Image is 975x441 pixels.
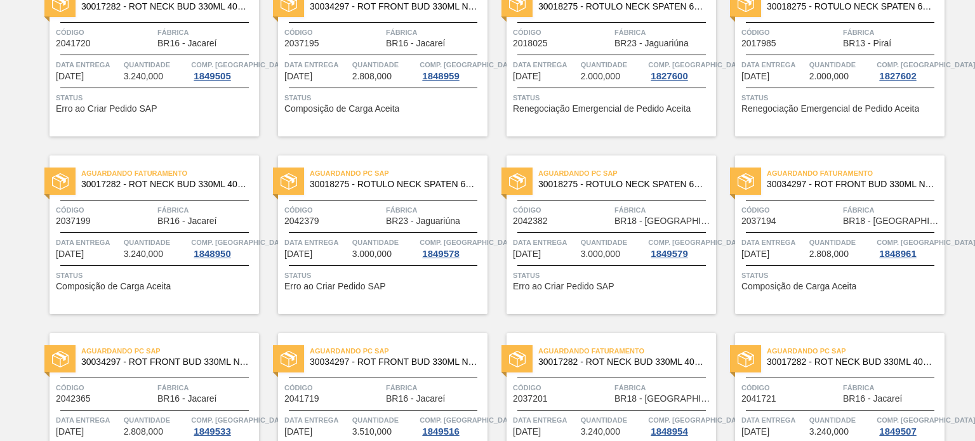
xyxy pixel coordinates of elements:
span: Fábrica [157,204,256,216]
span: Aguardando PC SAP [310,345,487,357]
span: BR23 - Jaguariúna [614,39,689,48]
span: 30018275 - ROTULO NECK SPATEN 600 RGB 36MIC REDONDO [310,180,477,189]
span: Comp. Carga [877,236,975,249]
span: Código [284,26,383,39]
img: status [52,351,69,367]
span: Fábrica [386,26,484,39]
span: Erro ao Criar Pedido SAP [513,282,614,291]
span: 3.240,000 [124,72,163,81]
a: Comp. [GEOGRAPHIC_DATA]1849579 [648,236,713,259]
div: 1849533 [191,426,233,437]
span: BR18 - Pernambuco [614,216,713,226]
span: 23/10/2025 [56,72,84,81]
span: Data entrega [284,58,349,71]
span: Composição de Carga Aceita [284,104,399,114]
span: Data entrega [513,414,578,426]
span: Status [56,91,256,104]
span: Código [284,204,383,216]
a: statusAguardando PC SAP30018275 - ROTULO NECK SPATEN 600 RGB 36MIC REDONDOCódigo2042379FábricaBR2... [259,155,487,314]
span: 3.000,000 [352,249,392,259]
span: Fábrica [843,26,941,39]
span: Data entrega [284,236,349,249]
span: Data entrega [56,414,121,426]
span: Fábrica [386,381,484,394]
span: 2.000,000 [809,72,849,81]
span: Data entrega [741,414,806,426]
span: Fábrica [386,204,484,216]
span: Composição de Carga Aceita [56,282,171,291]
span: 2041720 [56,39,91,48]
span: BR23 - Jaguariúna [386,216,460,226]
span: Status [56,269,256,282]
span: 2041721 [741,394,776,404]
span: 10/11/2025 [741,427,769,437]
span: BR16 - Jacareí [386,39,445,48]
span: 2041719 [284,394,319,404]
span: 2.000,000 [581,72,620,81]
span: 3.510,000 [352,427,392,437]
span: 31/10/2025 [741,72,769,81]
span: Código [56,26,154,39]
span: Aguardando Faturamento [81,167,259,180]
span: BR16 - Jacareí [157,394,216,404]
span: 2017985 [741,39,776,48]
span: Aguardando Faturamento [767,167,945,180]
img: status [281,351,297,367]
span: Erro ao Criar Pedido SAP [284,282,386,291]
span: Quantidade [352,236,417,249]
span: Composição de Carga Aceita [741,282,856,291]
div: 1849507 [877,426,919,437]
span: Fábrica [614,381,713,394]
span: Código [56,381,154,394]
span: Aguardando PC SAP [767,345,945,357]
span: Quantidade [809,414,874,426]
span: 3.240,000 [809,427,849,437]
span: Quantidade [352,414,417,426]
span: Código [513,26,611,39]
span: 06/11/2025 [741,249,769,259]
span: 2018025 [513,39,548,48]
span: BR18 - Pernambuco [843,216,941,226]
span: 06/11/2025 [513,249,541,259]
img: status [738,351,754,367]
span: 2.808,000 [352,72,392,81]
span: 30034297 - ROT FRONT BUD 330ML NIV25 [81,357,249,367]
a: statusAguardando PC SAP30018275 - ROTULO NECK SPATEN 600 RGB 36MIC REDONDOCódigo2042382FábricaBR1... [487,155,716,314]
span: Aguardando PC SAP [310,167,487,180]
a: Comp. [GEOGRAPHIC_DATA]1849505 [191,58,256,81]
span: Código [513,204,611,216]
span: Quantidade [809,58,874,71]
span: 30017282 - ROT NECK BUD 330ML 40MICRAS 429 [767,357,934,367]
span: Comp. Carga [420,236,518,249]
a: Comp. [GEOGRAPHIC_DATA]1849516 [420,414,484,437]
span: Comp. Carga [648,58,746,71]
span: 31/10/2025 [513,72,541,81]
span: Código [741,381,840,394]
a: Comp. [GEOGRAPHIC_DATA]1849507 [877,414,941,437]
span: BR18 - Pernambuco [614,394,713,404]
span: Aguardando Faturamento [538,345,716,357]
span: 30034297 - ROT FRONT BUD 330ML NIV25 [310,357,477,367]
span: Comp. Carga [877,414,975,426]
span: Erro ao Criar Pedido SAP [56,104,157,114]
div: 1849516 [420,426,461,437]
span: Status [741,269,941,282]
span: Data entrega [513,58,578,71]
span: Comp. Carga [420,58,518,71]
a: Comp. [GEOGRAPHIC_DATA]1827600 [648,58,713,81]
span: Código [284,381,383,394]
span: BR16 - Jacareí [157,216,216,226]
span: Quantidade [124,58,189,71]
span: BR16 - Jacareí [386,394,445,404]
span: BR13 - Piraí [843,39,891,48]
span: Data entrega [741,58,806,71]
span: 2.808,000 [124,427,163,437]
span: Comp. Carga [191,236,289,249]
span: Data entrega [56,236,121,249]
a: Comp. [GEOGRAPHIC_DATA]1848959 [420,58,484,81]
a: Comp. [GEOGRAPHIC_DATA]1848961 [877,236,941,259]
span: BR16 - Jacareí [843,394,902,404]
span: 30017282 - ROT NECK BUD 330ML 40MICRAS 429 [81,180,249,189]
span: Renegociação Emergencial de Pedido Aceita [741,104,919,114]
div: 1849578 [420,249,461,259]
